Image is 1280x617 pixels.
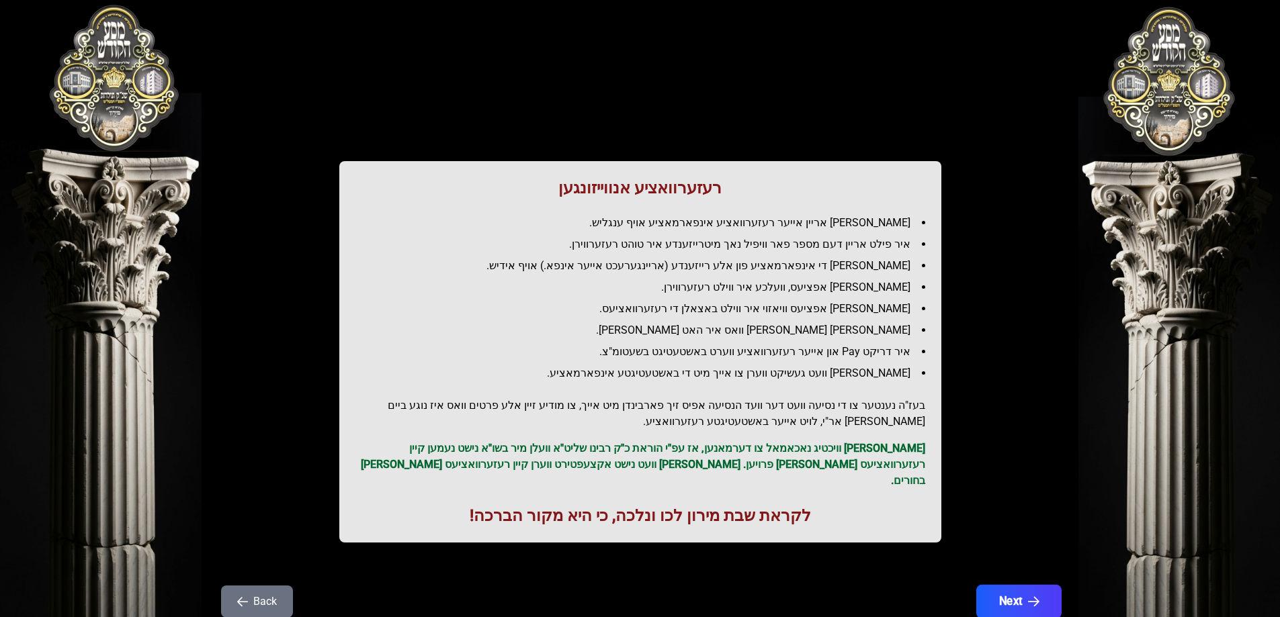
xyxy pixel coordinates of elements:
li: [PERSON_NAME] די אינפארמאציע פון אלע רייזענדע (אריינגערעכט אייער אינפא.) אויף אידיש. [366,258,925,274]
li: [PERSON_NAME] וועט געשיקט ווערן צו אייך מיט די באשטעטיגטע אינפארמאציע. [366,365,925,381]
li: [PERSON_NAME] [PERSON_NAME] וואס איר האט [PERSON_NAME]. [366,322,925,338]
h2: בעז"ה נענטער צו די נסיעה וועט דער וועד הנסיעה אפיס זיך פארבינדן מיט אייך, צו מודיע זיין אלע פרטים... [355,397,925,430]
li: איר פילט אריין דעם מספר פאר וויפיל נאך מיטרייזענדע איר טוהט רעזערווירן. [366,236,925,252]
p: [PERSON_NAME] וויכטיג נאכאמאל צו דערמאנען, אז עפ"י הוראת כ"ק רבינו שליט"א וועלן מיר בשו"א נישט נע... [355,440,925,489]
li: איר דריקט Pay און אייער רעזערוואציע ווערט באשטעטיגט בשעטומ"צ. [366,344,925,360]
li: [PERSON_NAME] אפציעס וויאזוי איר ווילט באצאלן די רעזערוואציעס. [366,301,925,317]
li: [PERSON_NAME] אריין אייער רעזערוואציע אינפארמאציע אויף ענגליש. [366,215,925,231]
h1: לקראת שבת מירון לכו ונלכה, כי היא מקור הברכה! [355,505,925,526]
li: [PERSON_NAME] אפציעס, וועלכע איר ווילט רעזערווירן. [366,279,925,295]
h1: רעזערוואציע אנווייזונגען [355,177,925,199]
